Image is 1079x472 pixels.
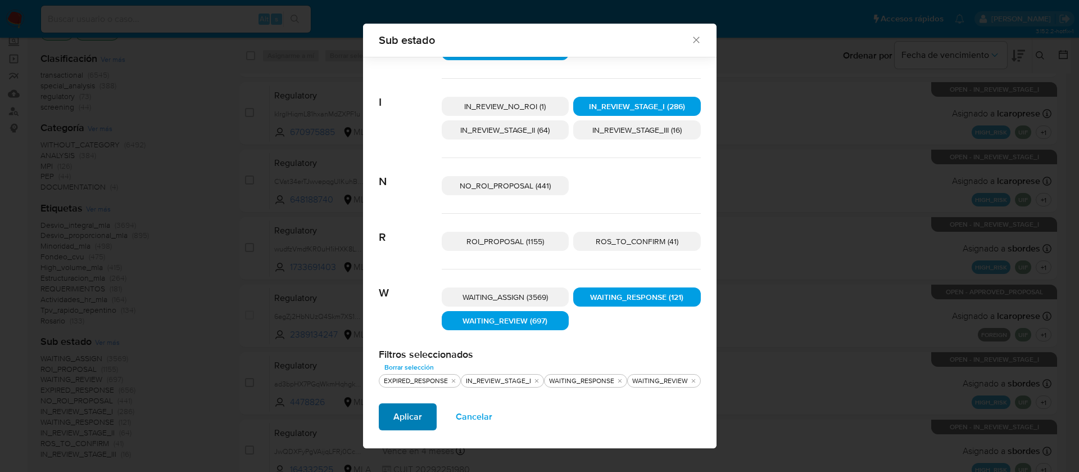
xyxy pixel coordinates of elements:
[592,124,682,136] span: IN_REVIEW_STAGE_III (16)
[393,404,422,429] span: Aplicar
[379,361,439,374] button: Borrar selección
[630,376,690,386] div: WAITING_REVIEW
[573,120,701,140] div: IN_REVIEW_STAGE_III (16)
[442,232,569,251] div: ROI_PROPOSAL (1155)
[573,287,701,307] div: WAITING_RESPONSE (121)
[379,79,442,109] span: I
[460,180,551,191] span: NO_ROI_PROPOSAL (441)
[573,97,701,116] div: IN_REVIEW_STAGE_I (286)
[382,376,450,386] div: EXPIRED_RESPONSE
[379,403,437,430] button: Aplicar
[456,404,492,429] span: Cancelar
[464,101,546,112] span: IN_REVIEW_NO_ROI (1)
[442,97,569,116] div: IN_REVIEW_NO_ROI (1)
[463,315,547,326] span: WAITING_REVIEW (697)
[442,287,569,307] div: WAITING_ASSIGN (3569)
[691,34,701,44] button: Cerrar
[384,362,434,373] span: Borrar selección
[596,236,678,247] span: ROS_TO_CONFIRM (41)
[441,403,507,430] button: Cancelar
[442,120,569,140] div: IN_REVIEW_STAGE_II (64)
[442,176,569,195] div: NO_ROI_PROPOSAL (441)
[532,376,541,385] button: quitar IN_REVIEW_STAGE_I
[379,269,442,300] span: W
[379,348,701,361] h2: Filtros seleccionados
[379,158,442,188] span: N
[463,291,548,303] span: WAITING_ASSIGN (3569)
[689,376,698,385] button: quitar WAITING_REVIEW
[547,376,616,386] div: WAITING_RESPONSE
[460,124,550,136] span: IN_REVIEW_STAGE_II (64)
[589,101,685,112] span: IN_REVIEW_STAGE_I (286)
[379,34,691,46] span: Sub estado
[615,376,624,385] button: quitar WAITING_RESPONSE
[590,291,683,303] span: WAITING_RESPONSE (121)
[442,311,569,330] div: WAITING_REVIEW (697)
[573,232,701,251] div: ROS_TO_CONFIRM (41)
[466,236,544,247] span: ROI_PROPOSAL (1155)
[464,376,533,386] div: IN_REVIEW_STAGE_I
[379,214,442,244] span: R
[449,376,458,385] button: quitar EXPIRED_RESPONSE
